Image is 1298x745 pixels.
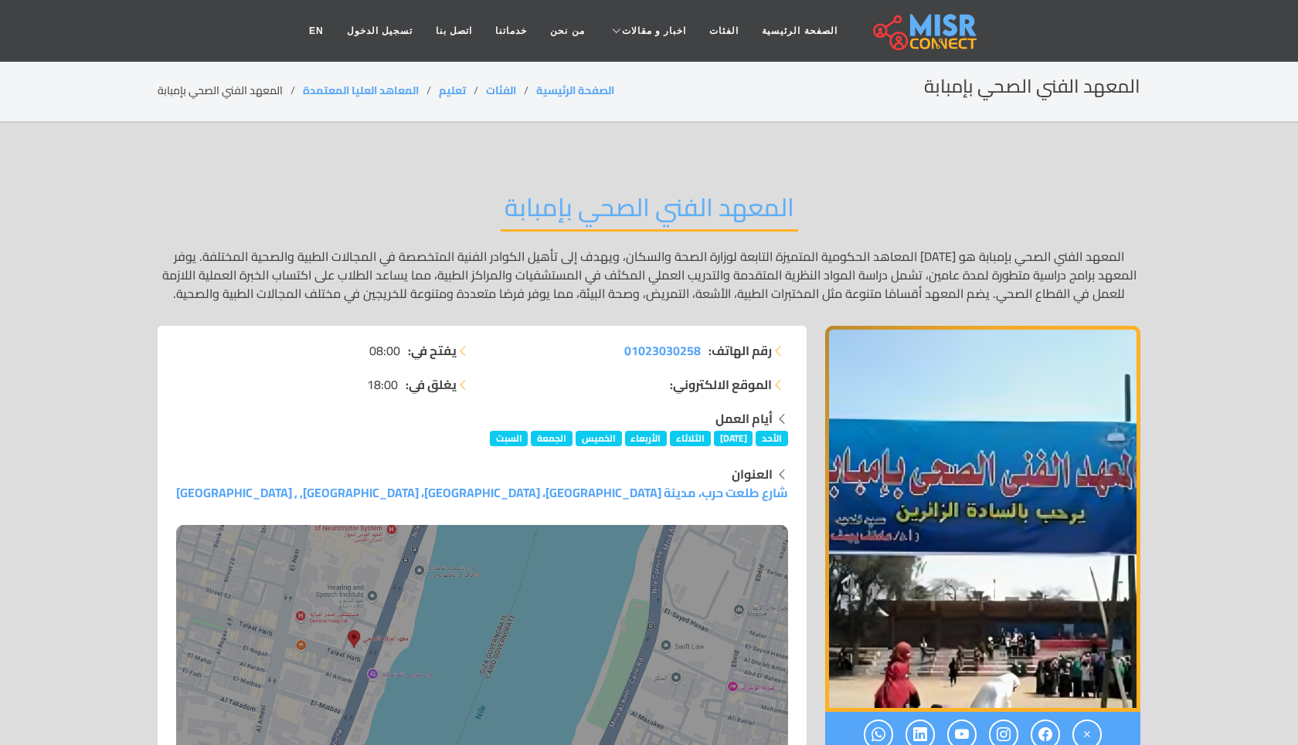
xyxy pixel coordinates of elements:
[486,80,516,100] a: الفئات
[708,341,772,360] strong: رقم الهاتف:
[439,80,466,100] a: تعليم
[424,16,484,46] a: اتصل بنا
[756,431,788,446] span: الأحد
[369,341,400,360] span: 08:00
[624,339,701,362] span: 01023030258
[622,24,687,38] span: اخبار و مقالات
[873,12,977,50] img: main.misr_connect
[484,16,539,46] a: خدماتنا
[624,341,701,360] a: 01023030258
[490,431,528,446] span: السبت
[576,431,622,446] span: الخميس
[750,16,848,46] a: الصفحة الرئيسية
[670,375,772,394] strong: الموقع الالكتروني:
[732,462,773,486] strong: العنوان
[531,431,573,446] span: الجمعة
[825,326,1140,712] img: المعهد الفني الصحي بإمبابة
[408,341,457,360] strong: يفتح في:
[924,76,1140,98] h2: المعهد الفني الصحي بإمبابة
[596,16,698,46] a: اخبار و مقالات
[715,407,773,430] strong: أيام العمل
[825,326,1140,712] div: 1 / 1
[297,16,335,46] a: EN
[625,431,668,446] span: الأربعاء
[367,375,398,394] span: 18:00
[714,431,753,446] span: [DATE]
[158,247,1140,303] p: المعهد الفني الصحي بإمبابة هو [DATE] المعاهد الحكومية المتميزة التابعة لوزارة الصحة والسكان، ويهد...
[501,192,798,232] h2: المعهد الفني الصحي بإمبابة
[698,16,750,46] a: الفئات
[539,16,596,46] a: من نحن
[335,16,424,46] a: تسجيل الدخول
[670,431,711,446] span: الثلاثاء
[303,80,419,100] a: المعاهد العليا المعتمدة
[536,80,614,100] a: الصفحة الرئيسية
[406,375,457,394] strong: يغلق في:
[158,83,303,99] li: المعهد الفني الصحي بإمبابة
